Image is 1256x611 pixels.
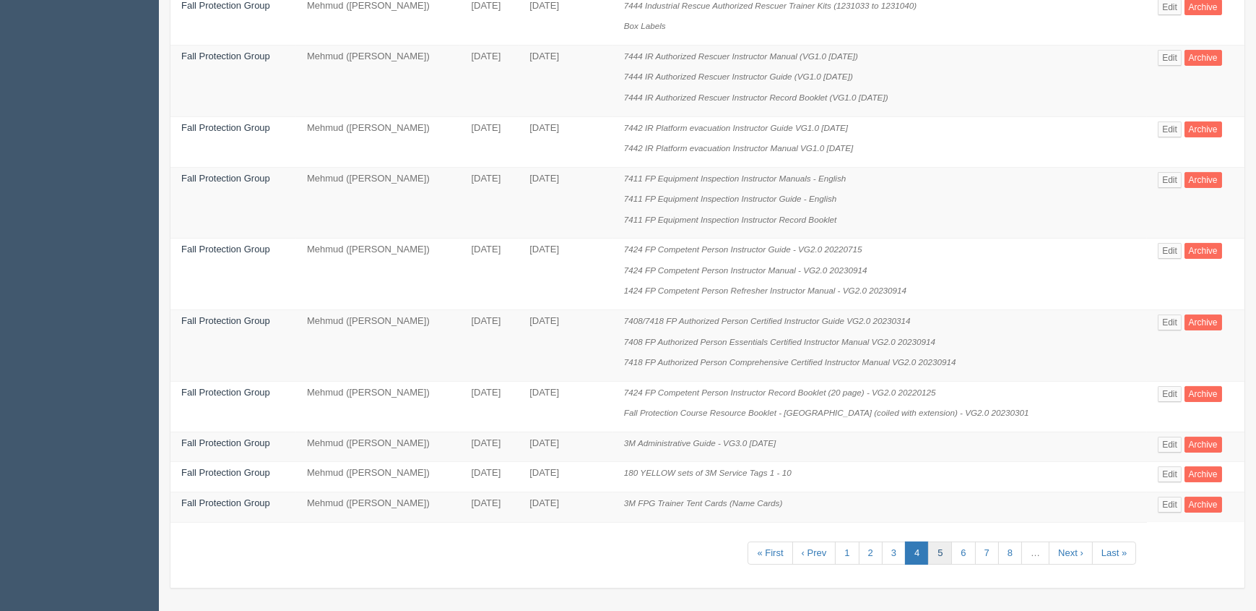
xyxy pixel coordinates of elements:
[519,116,613,167] td: [DATE]
[1184,386,1222,402] a: Archive
[624,1,917,10] i: 7444 Industrial Rescue Authorized Rescuer Trainer Kits (1231033 to 1231040)
[181,244,270,255] a: Fall Protection Group
[1158,121,1182,137] a: Edit
[519,239,613,310] td: [DATE]
[460,492,519,522] td: [DATE]
[1158,497,1182,513] a: Edit
[1158,437,1182,453] a: Edit
[181,122,270,133] a: Fall Protection Group
[181,437,270,448] a: Fall Protection Group
[624,408,1029,417] i: Fall Protection Course Resource Booklet - [GEOGRAPHIC_DATA] (coiled with extension) - VG2.0 20230301
[181,173,270,184] a: Fall Protection Group
[975,542,999,565] a: 7
[792,542,836,565] a: ‹ Prev
[998,542,1022,565] a: 8
[624,468,792,477] i: 180 YELLOW sets of 3M Service Tags 1 - 10
[748,542,792,565] a: « First
[460,432,519,462] td: [DATE]
[624,265,867,275] i: 7424 FP Competent Person Instructor Manual - VG2.0 20230914
[905,542,929,565] a: 4
[181,315,270,326] a: Fall Protection Group
[296,462,460,492] td: Mehmud ([PERSON_NAME])
[859,542,883,565] a: 2
[1184,497,1222,513] a: Archive
[1184,466,1222,482] a: Archive
[1184,50,1222,66] a: Archive
[1184,172,1222,188] a: Archive
[624,72,853,81] i: 7444 IR Authorized Rescuer Instructor Guide (VG1.0 [DATE])
[296,116,460,167] td: Mehmud ([PERSON_NAME])
[519,310,613,382] td: [DATE]
[1184,121,1222,137] a: Archive
[460,239,519,310] td: [DATE]
[1158,50,1182,66] a: Edit
[624,143,853,153] i: 7442 IR Platform evacuation Instructor Manual VG1.0 [DATE]
[519,492,613,522] td: [DATE]
[1049,542,1093,565] a: Next ›
[624,123,848,132] i: 7442 IR Platform evacuation Instructor Guide VG1.0 [DATE]
[624,244,862,254] i: 7424 FP Competent Person Instructor Guide - VG2.0 20220715
[1158,172,1182,188] a: Edit
[624,21,666,30] i: Box Labels
[519,462,613,492] td: [DATE]
[951,542,975,565] a: 6
[296,432,460,462] td: Mehmud ([PERSON_NAME])
[181,387,270,398] a: Fall Protection Group
[519,45,613,116] td: [DATE]
[519,167,613,239] td: [DATE]
[1184,315,1222,330] a: Archive
[624,316,911,325] i: 7408/7418 FP Authorized Person Certified Instructor Guide VG2.0 20230314
[460,381,519,432] td: [DATE]
[624,438,776,448] i: 3M Administrative Guide - VG3.0 [DATE]
[624,215,837,224] i: 7411 FP Equipment Inspection Instructor Record Booklet
[882,542,906,565] a: 3
[624,388,936,397] i: 7424 FP Competent Person Instructor Record Booklet (20 page) - VG2.0 20220125
[624,286,906,295] i: 1424 FP Competent Person Refresher Instructor Manual - VG2.0 20230914
[624,93,888,102] i: 7444 IR Authorized Rescuer Instructor Record Booklet (VG1.0 [DATE])
[460,310,519,382] td: [DATE]
[519,432,613,462] td: [DATE]
[624,357,956,367] i: 7418 FP Authorized Person Comprehensive Certified Instructor Manual VG2.0 20230914
[296,492,460,522] td: Mehmud ([PERSON_NAME])
[1184,437,1222,453] a: Archive
[1158,386,1182,402] a: Edit
[1158,243,1182,259] a: Edit
[460,462,519,492] td: [DATE]
[624,174,846,183] i: 7411 FP Equipment Inspection Instructor Manuals - English
[1158,466,1182,482] a: Edit
[296,167,460,239] td: Mehmud ([PERSON_NAME])
[460,167,519,239] td: [DATE]
[835,542,859,565] a: 1
[624,337,935,346] i: 7408 FP Authorized Person Essentials Certified Instructor Manual VG2.0 20230914
[181,497,270,508] a: Fall Protection Group
[460,45,519,116] td: [DATE]
[1184,243,1222,259] a: Archive
[928,542,952,565] a: 5
[296,239,460,310] td: Mehmud ([PERSON_NAME])
[1092,542,1136,565] a: Last »
[624,194,837,203] i: 7411 FP Equipment Inspection Instructor Guide - English
[519,381,613,432] td: [DATE]
[624,51,858,61] i: 7444 IR Authorized Rescuer Instructor Manual (VG1.0 [DATE])
[624,498,783,508] i: 3M FPG Trainer Tent Cards (Name Cards)
[181,467,270,478] a: Fall Protection Group
[460,116,519,167] td: [DATE]
[181,51,270,61] a: Fall Protection Group
[1021,542,1049,565] a: …
[1158,315,1182,330] a: Edit
[296,45,460,116] td: Mehmud ([PERSON_NAME])
[296,381,460,432] td: Mehmud ([PERSON_NAME])
[296,310,460,382] td: Mehmud ([PERSON_NAME])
